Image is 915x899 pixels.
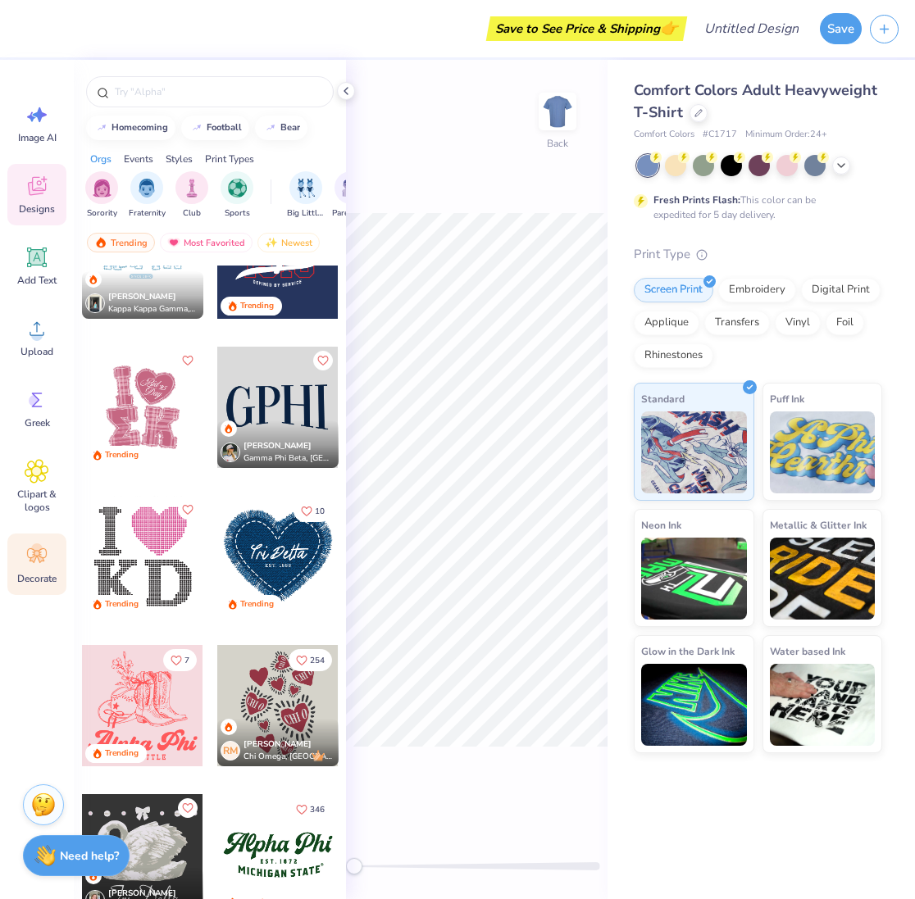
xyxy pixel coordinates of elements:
span: Fraternity [129,207,166,220]
span: Sports [225,207,250,220]
span: Decorate [17,572,57,585]
div: Trending [87,233,155,252]
img: most_fav.gif [167,237,180,248]
span: 👉 [660,18,678,38]
button: Like [313,351,333,370]
button: Like [294,500,332,522]
span: Gamma Phi Beta, [GEOGRAPHIC_DATA][US_STATE] [244,452,332,465]
div: Events [124,152,153,166]
span: Designs [19,202,55,216]
strong: Fresh Prints Flash: [653,193,740,207]
span: 7 [184,656,189,665]
img: Puff Ink [770,411,876,493]
img: Back [541,95,574,128]
div: filter for Fraternity [129,171,166,220]
span: Glow in the Dark Ink [641,642,735,660]
div: filter for Big Little Reveal [287,171,325,220]
span: Greek [25,416,50,429]
div: Print Type [634,245,882,264]
img: Neon Ink [641,538,747,620]
strong: Need help? [60,848,119,864]
button: Like [178,351,198,370]
span: Image AI [18,131,57,144]
div: Trending [105,449,139,461]
button: Like [163,649,197,671]
div: Vinyl [775,311,821,335]
button: Like [289,649,332,671]
img: Water based Ink [770,664,876,746]
button: filter button [332,171,370,220]
span: Puff Ink [770,390,804,407]
img: Standard [641,411,747,493]
div: Transfers [704,311,770,335]
span: 10 [315,507,325,515]
button: filter button [85,171,118,220]
img: trending.gif [94,237,107,248]
div: Foil [826,311,864,335]
button: Save [820,13,862,44]
div: Orgs [90,152,112,166]
button: filter button [221,171,253,220]
span: Metallic & Glitter Ink [770,516,867,533]
img: Fraternity Image [138,179,156,198]
span: 254 [310,656,325,665]
div: Styles [166,152,193,166]
div: Rhinestones [634,343,713,368]
div: Trending [105,598,139,611]
img: Metallic & Glitter Ink [770,538,876,620]
span: Comfort Colors Adult Heavyweight T-Shirt [634,80,877,122]
img: trend_line.gif [264,123,277,133]
img: Sports Image [228,179,247,198]
div: Back [547,136,568,151]
span: Comfort Colors [634,128,694,142]
span: # C1717 [703,128,737,142]
img: Big Little Reveal Image [297,179,315,198]
button: Like [289,798,332,820]
button: Like [178,500,198,520]
div: Digital Print [801,278,881,302]
span: Sorority [87,207,117,220]
div: This color can be expedited for 5 day delivery. [653,193,855,222]
div: Most Favorited [160,233,253,252]
span: Club [183,207,201,220]
div: Print Types [205,152,254,166]
button: Like [178,798,198,818]
div: filter for Sports [221,171,253,220]
span: Kappa Kappa Gamma, [GEOGRAPHIC_DATA] [108,303,197,316]
div: Screen Print [634,278,713,302]
span: Clipart & logos [10,488,64,514]
img: newest.gif [265,237,278,248]
div: Trending [240,300,274,312]
div: Accessibility label [346,858,362,874]
div: Applique [634,311,699,335]
div: Trending [240,598,274,611]
div: filter for Sorority [85,171,118,220]
span: Standard [641,390,685,407]
div: Trending [105,747,139,760]
span: [PERSON_NAME] [244,738,312,750]
span: Add Text [17,274,57,287]
button: filter button [175,171,208,220]
input: Untitled Design [691,12,812,45]
span: Parent's Weekend [332,207,370,220]
input: Try "Alpha" [113,84,323,100]
button: filter button [129,171,166,220]
span: Upload [20,345,53,358]
button: filter button [287,171,325,220]
button: bear [255,116,307,140]
span: Big Little Reveal [287,207,325,220]
div: Newest [257,233,320,252]
img: Sorority Image [93,179,112,198]
div: football [207,123,242,132]
img: Parent's Weekend Image [342,179,361,198]
div: bear [280,123,300,132]
div: filter for Club [175,171,208,220]
div: homecoming [112,123,168,132]
span: Minimum Order: 24 + [745,128,827,142]
img: trend_line.gif [190,123,203,133]
span: Water based Ink [770,642,845,660]
div: Embroidery [718,278,796,302]
div: Save to See Price & Shipping [490,16,683,41]
div: filter for Parent's Weekend [332,171,370,220]
span: [PERSON_NAME] [108,888,176,899]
